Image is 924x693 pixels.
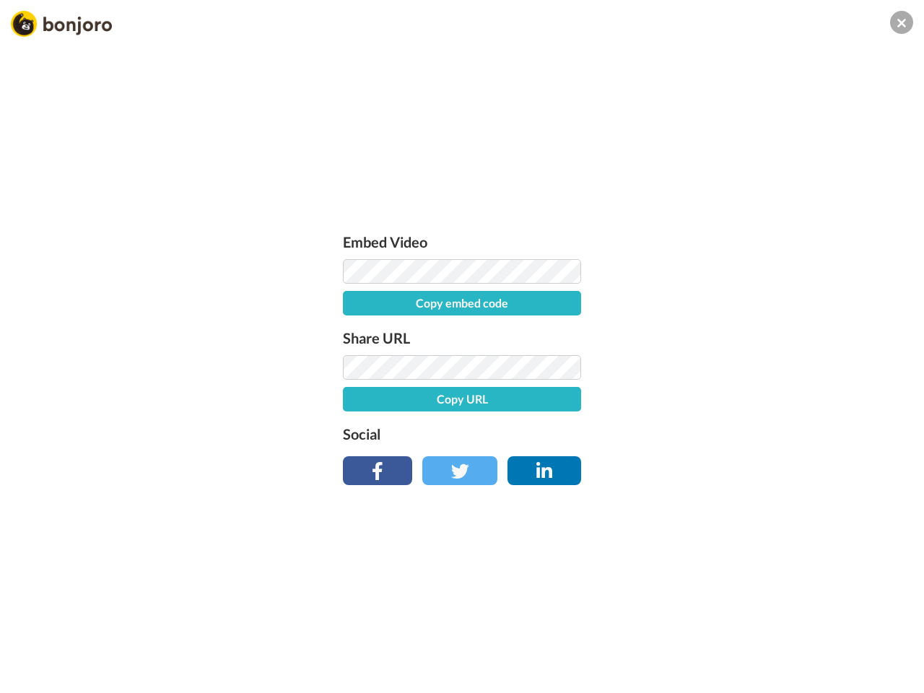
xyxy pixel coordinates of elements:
[343,422,581,445] label: Social
[343,230,581,253] label: Embed Video
[343,387,581,411] button: Copy URL
[343,291,581,315] button: Copy embed code
[343,326,581,349] label: Share URL
[11,11,112,37] img: Bonjoro Logo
